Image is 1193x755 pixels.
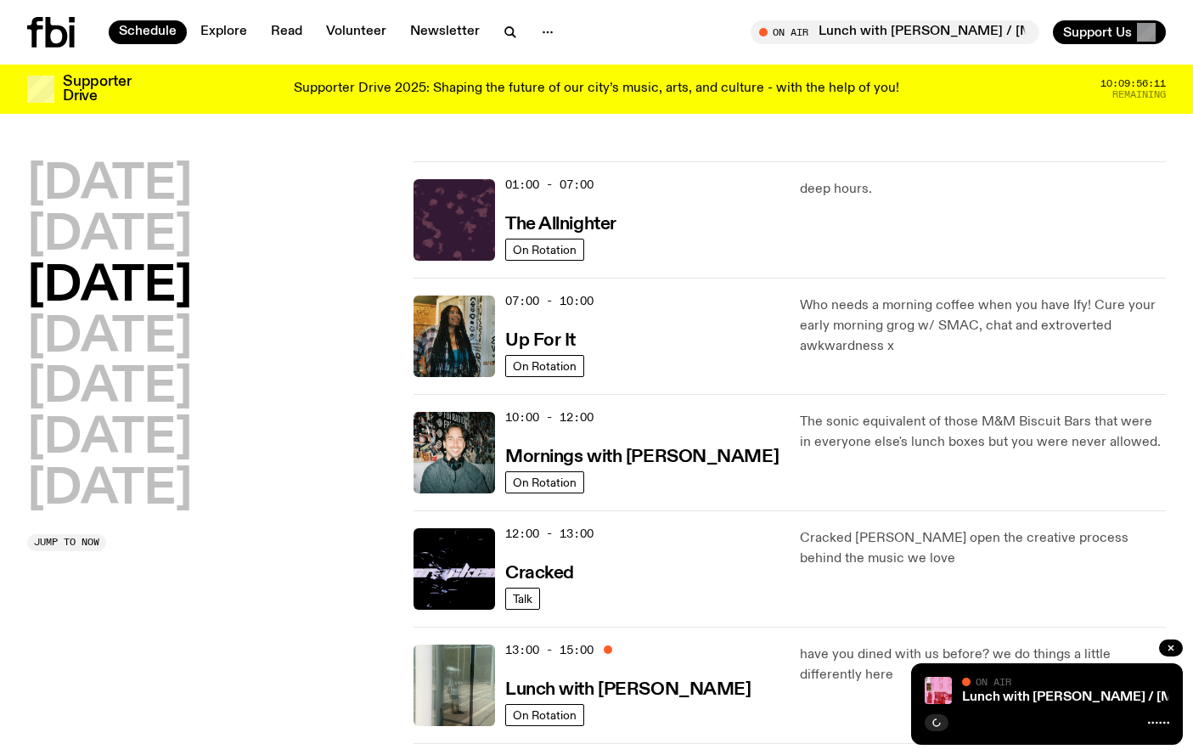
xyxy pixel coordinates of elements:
[800,412,1166,453] p: The sonic equivalent of those M&M Biscuit Bars that were in everyone else's lunch boxes but you w...
[505,177,594,193] span: 01:00 - 07:00
[505,642,594,658] span: 13:00 - 15:00
[505,239,584,261] a: On Rotation
[505,526,594,542] span: 12:00 - 13:00
[414,296,495,377] img: Ify - a Brown Skin girl with black braided twists, looking up to the side with her tongue stickin...
[513,359,577,372] span: On Rotation
[513,243,577,256] span: On Rotation
[414,412,495,493] img: Radio presenter Ben Hansen sits in front of a wall of photos and an fbi radio sign. Film photo. B...
[27,415,192,463] button: [DATE]
[34,538,99,547] span: Jump to now
[27,534,106,551] button: Jump to now
[800,528,1166,569] p: Cracked [PERSON_NAME] open the creative process behind the music we love
[976,676,1011,687] span: On Air
[505,588,540,610] a: Talk
[505,681,751,699] h3: Lunch with [PERSON_NAME]
[505,355,584,377] a: On Rotation
[316,20,397,44] a: Volunteer
[27,466,192,514] button: [DATE]
[1100,79,1166,88] span: 10:09:56:11
[505,565,574,583] h3: Cracked
[505,561,574,583] a: Cracked
[505,329,576,350] a: Up For It
[27,364,192,412] button: [DATE]
[751,20,1039,44] button: On AirLunch with [PERSON_NAME] / [MEDICAL_DATA] Interview
[505,471,584,493] a: On Rotation
[513,708,577,721] span: On Rotation
[800,296,1166,357] p: Who needs a morning coffee when you have Ify! Cure your early morning grog w/ SMAC, chat and extr...
[505,409,594,425] span: 10:00 - 12:00
[27,161,192,209] button: [DATE]
[505,293,594,309] span: 07:00 - 10:00
[505,332,576,350] h3: Up For It
[27,314,192,362] button: [DATE]
[27,212,192,260] button: [DATE]
[513,592,532,605] span: Talk
[63,75,131,104] h3: Supporter Drive
[505,678,751,699] a: Lunch with [PERSON_NAME]
[505,216,616,234] h3: The Allnighter
[505,704,584,726] a: On Rotation
[190,20,257,44] a: Explore
[1053,20,1166,44] button: Support Us
[505,445,779,466] a: Mornings with [PERSON_NAME]
[414,528,495,610] img: Logo for Podcast Cracked. Black background, with white writing, with glass smashing graphics
[27,263,192,311] button: [DATE]
[294,82,899,97] p: Supporter Drive 2025: Shaping the future of our city’s music, arts, and culture - with the help o...
[505,212,616,234] a: The Allnighter
[109,20,187,44] a: Schedule
[1112,90,1166,99] span: Remaining
[800,179,1166,200] p: deep hours.
[261,20,312,44] a: Read
[400,20,490,44] a: Newsletter
[513,476,577,488] span: On Rotation
[800,645,1166,685] p: have you dined with us before? we do things a little differently here
[1063,25,1132,40] span: Support Us
[505,448,779,466] h3: Mornings with [PERSON_NAME]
